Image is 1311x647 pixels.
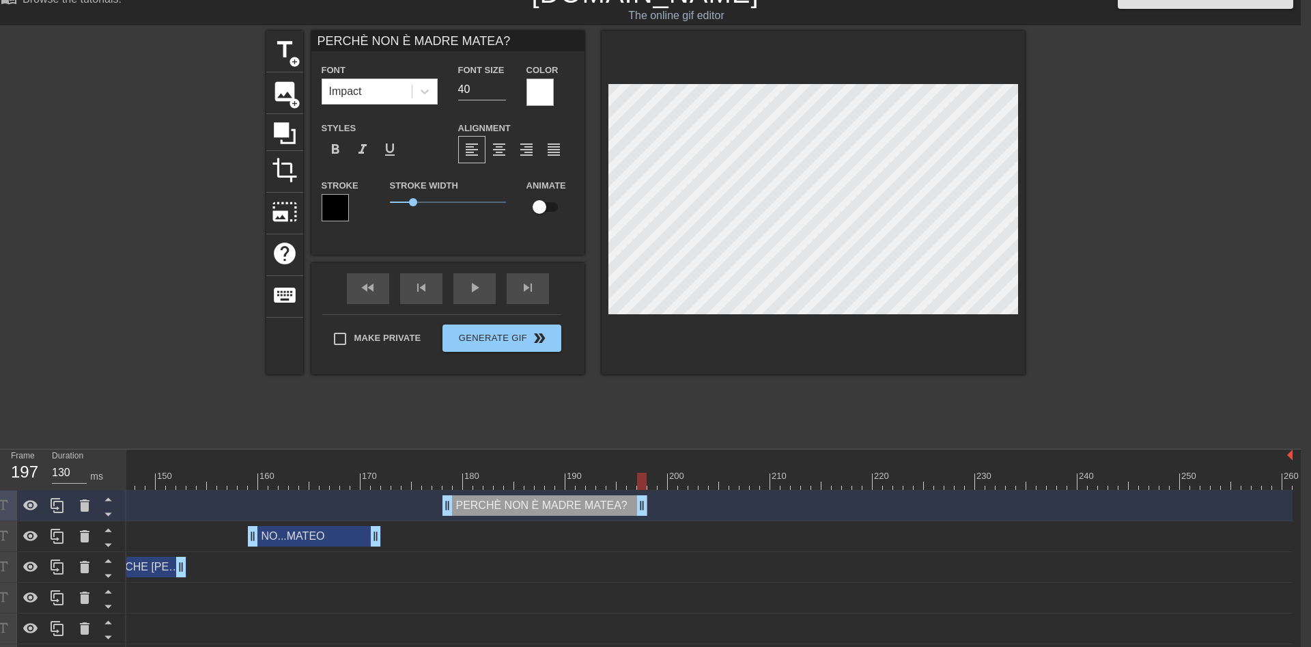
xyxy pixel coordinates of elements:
[772,469,789,483] div: 210
[322,122,356,135] label: Styles
[1181,469,1198,483] div: 250
[1079,469,1096,483] div: 240
[259,469,277,483] div: 160
[464,469,481,483] div: 180
[464,141,480,158] span: format_align_left
[272,282,298,308] span: keyboard
[442,325,561,352] button: Generate Gif
[382,141,398,158] span: format_underline
[1284,469,1301,483] div: 260
[518,141,535,158] span: format_align_right
[272,199,298,225] span: photo_size_select_large
[90,469,103,484] div: ms
[669,469,686,483] div: 200
[157,469,174,483] div: 150
[531,330,548,346] span: double_arrow
[458,64,505,77] label: Font Size
[390,179,458,193] label: Stroke Width
[322,179,358,193] label: Stroke
[272,37,298,63] span: title
[874,469,891,483] div: 220
[448,330,555,346] span: Generate Gif
[327,141,343,158] span: format_bold
[329,83,362,100] div: Impact
[1287,450,1293,460] img: bound-end.png
[174,560,188,574] span: drag_handle
[360,279,376,296] span: fast_rewind
[520,279,536,296] span: skip_next
[434,8,919,24] div: The online gif editor
[526,179,566,193] label: Animate
[491,141,507,158] span: format_align_center
[289,56,300,68] span: add_circle
[526,64,559,77] label: Color
[246,529,259,543] span: drag_handle
[272,79,298,105] span: image
[354,141,371,158] span: format_italic
[466,279,483,296] span: play_arrow
[354,331,421,345] span: Make Private
[567,469,584,483] div: 190
[546,141,562,158] span: format_align_justify
[52,452,83,460] label: Duration
[272,240,298,266] span: help
[458,122,511,135] label: Alignment
[1,450,42,489] div: Frame
[369,529,382,543] span: drag_handle
[11,460,31,484] div: 197
[362,469,379,483] div: 170
[322,64,346,77] label: Font
[272,157,298,183] span: crop
[289,98,300,109] span: add_circle
[976,469,993,483] div: 230
[413,279,429,296] span: skip_previous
